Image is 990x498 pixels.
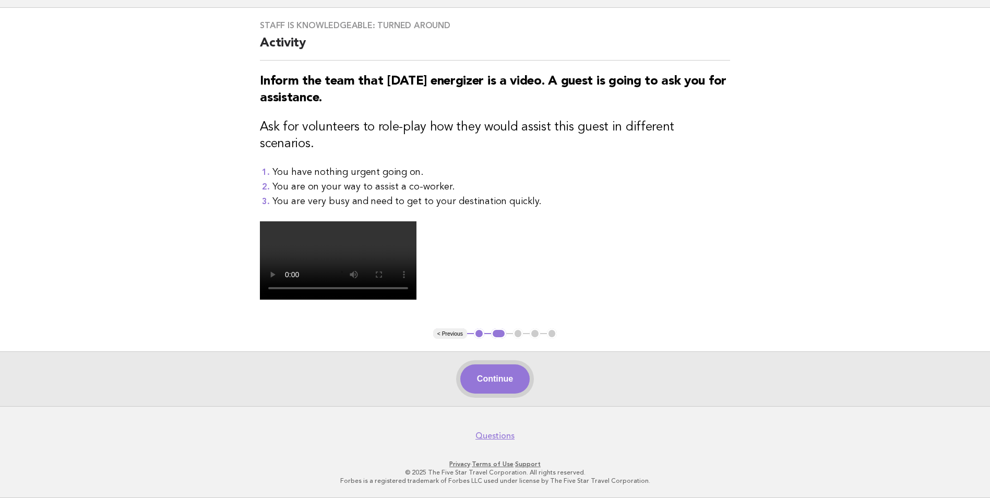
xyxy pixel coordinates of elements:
[260,20,730,31] h3: Staff is knowledgeable: Turned around
[460,364,530,394] button: Continue
[474,328,484,339] button: 1
[176,468,815,477] p: © 2025 The Five Star Travel Corporation. All rights reserved.
[260,75,726,104] strong: Inform the team that [DATE] energizer is a video. A guest is going to ask you for assistance.
[272,194,730,209] li: You are very busy and need to get to your destination quickly.
[272,165,730,180] li: You have nothing urgent going on.
[176,477,815,485] p: Forbes is a registered trademark of Forbes LLC used under license by The Five Star Travel Corpora...
[515,460,541,468] a: Support
[260,119,730,152] h3: Ask for volunteers to role-play how they would assist this guest in different scenarios.
[472,460,514,468] a: Terms of Use
[433,328,467,339] button: < Previous
[260,35,730,61] h2: Activity
[491,328,506,339] button: 2
[475,431,515,441] a: Questions
[449,460,470,468] a: Privacy
[272,180,730,194] li: You are on your way to assist a co-worker.
[176,460,815,468] p: · ·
